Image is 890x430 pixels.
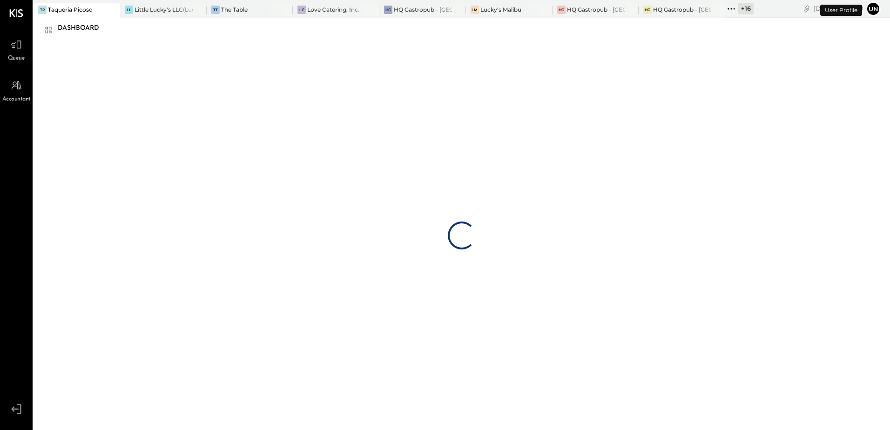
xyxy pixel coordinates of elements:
div: Dashboard [58,21,108,36]
button: Un [866,1,881,16]
div: Lucky's Malibu [480,6,521,13]
div: LC [297,6,306,14]
div: Taqueria Picoso [48,6,93,13]
div: HQ Gastropub - [GEOGRAPHIC_DATA] [653,6,711,13]
span: Accountant [2,95,31,104]
span: Queue [8,54,25,63]
div: Little Lucky's LLC(Lucky's Soho) [135,6,193,13]
div: HG [384,6,392,14]
div: + 16 [738,3,754,14]
div: LM [471,6,479,14]
div: TT [211,6,220,14]
div: TP [38,6,47,14]
div: copy link [802,4,811,13]
div: HG [643,6,652,14]
a: Accountant [0,77,32,104]
div: LL [125,6,133,14]
div: The Table [221,6,248,13]
div: HG [557,6,566,14]
div: User Profile [820,5,862,16]
div: [DATE] [814,4,863,13]
div: Love Catering, Inc. [307,6,359,13]
div: HQ Gastropub - [GEOGRAPHIC_DATA][PERSON_NAME] [394,6,452,13]
div: HQ Gastropub - [GEOGRAPHIC_DATA] [567,6,625,13]
a: Queue [0,36,32,63]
